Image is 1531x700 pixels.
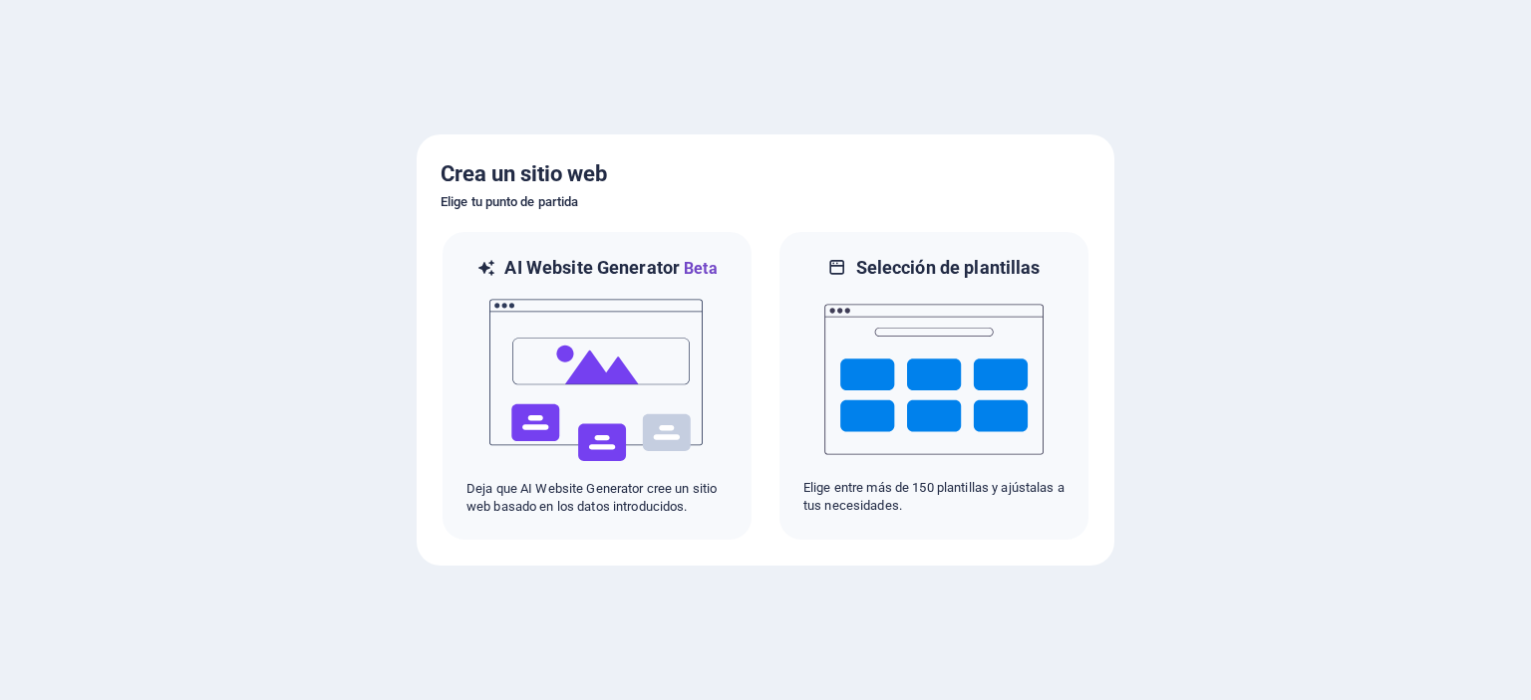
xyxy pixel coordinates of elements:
[441,230,754,542] div: AI Website GeneratorBetaaiDeja que AI Website Generator cree un sitio web basado en los datos int...
[777,230,1090,542] div: Selección de plantillasElige entre más de 150 plantillas y ajústalas a tus necesidades.
[487,281,707,480] img: ai
[803,479,1065,515] p: Elige entre más de 150 plantillas y ajústalas a tus necesidades.
[504,256,717,281] h6: AI Website Generator
[441,158,1090,190] h5: Crea un sitio web
[856,256,1041,280] h6: Selección de plantillas
[680,259,718,278] span: Beta
[441,190,1090,214] h6: Elige tu punto de partida
[466,480,728,516] p: Deja que AI Website Generator cree un sitio web basado en los datos introducidos.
